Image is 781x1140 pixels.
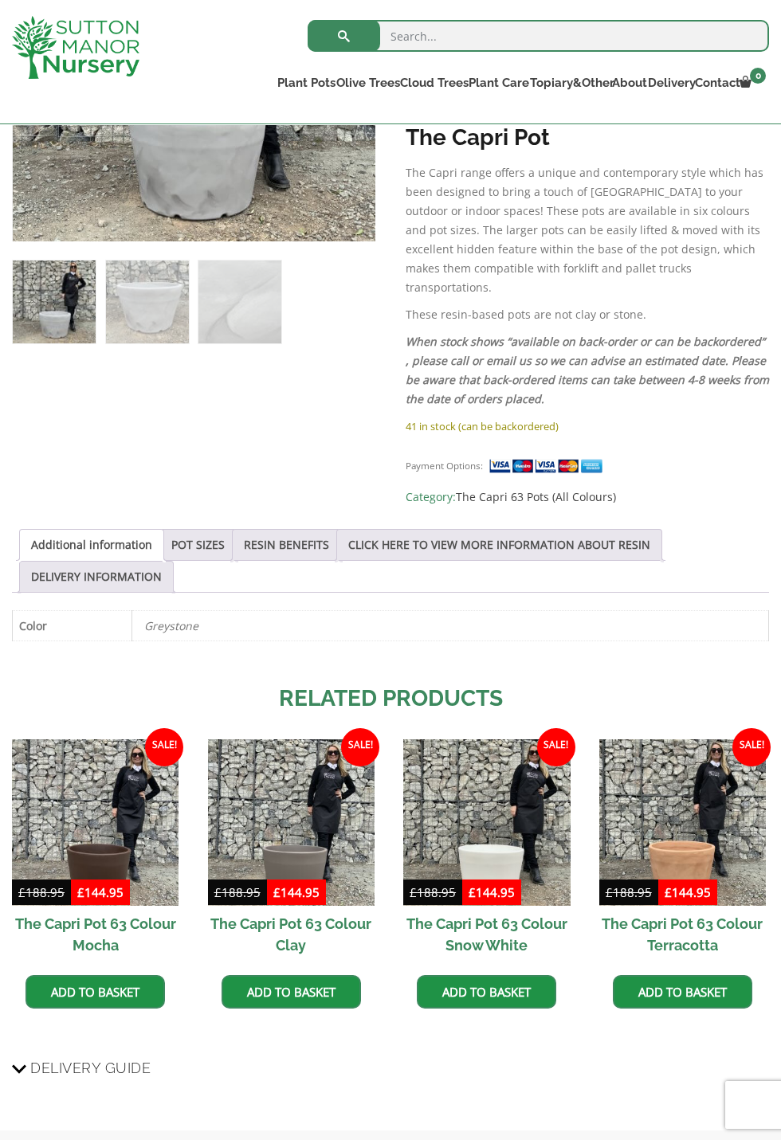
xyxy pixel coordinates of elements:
p: These resin-based pots are not clay or stone. [406,305,769,324]
a: The Capri 63 Pots (All Colours) [456,489,616,504]
a: Add to basket: “The Capri Pot 63 Colour Snow White” [417,975,556,1009]
span: £ [18,884,26,900]
img: The Capri Pot 63 Colour Snow White [403,739,570,906]
a: Sale! The Capri Pot 63 Colour Mocha [12,739,179,963]
p: 41 in stock (can be backordered) [406,417,769,436]
small: Payment Options: [406,460,483,472]
a: Topiary&Other [525,72,610,94]
span: Delivery Guide [30,1053,151,1083]
a: Olive Trees [332,72,396,94]
h2: The Capri Pot 63 Colour Clay [208,906,375,963]
th: Color [13,611,132,641]
img: The Capri Pot 63 Colour Greystone - Image 3 [198,261,281,343]
span: Sale! [537,728,575,766]
span: £ [665,884,672,900]
a: DELIVERY INFORMATION [31,562,162,592]
p: The Capri range offers a unique and contemporary style which has been designed to bring a touch o... [406,163,769,297]
img: The Capri Pot 63 Colour Mocha [12,739,179,906]
a: Add to basket: “The Capri Pot 63 Colour Terracotta” [613,975,752,1009]
a: Plant Pots [274,72,332,94]
bdi: 188.95 [606,884,652,900]
img: The Capri Pot 63 Colour Clay [208,739,375,906]
a: Add to basket: “The Capri Pot 63 Colour Mocha” [26,975,165,1009]
img: logo [12,16,139,79]
span: 0 [750,68,766,84]
span: £ [606,884,613,900]
a: RESIN BENEFITS [244,530,329,560]
span: £ [77,884,84,900]
a: Add to basket: “The Capri Pot 63 Colour Clay” [222,975,361,1009]
a: Sale! The Capri Pot 63 Colour Terracotta [599,739,766,963]
bdi: 144.95 [665,884,711,900]
img: payment supported [489,457,608,474]
span: Category: [406,488,769,507]
a: Delivery [645,72,693,94]
a: About [610,72,645,94]
a: CLICK HERE TO VIEW MORE INFORMATION ABOUT RESIN [348,530,650,560]
span: Sale! [145,728,183,766]
img: The Capri Pot 63 Colour Greystone - Image 2 [106,261,189,343]
bdi: 144.95 [77,884,124,900]
p: Greystone [144,611,756,641]
a: Contact [693,72,738,94]
bdi: 144.95 [273,884,320,900]
bdi: 144.95 [469,884,515,900]
h2: The Capri Pot 63 Colour Mocha [12,906,179,963]
a: Cloud Trees [396,72,465,94]
bdi: 188.95 [214,884,261,900]
a: Sale! The Capri Pot 63 Colour Clay [208,739,375,963]
a: 0 [738,72,769,94]
table: Product Details [12,610,769,641]
h2: The Capri Pot 63 Colour Snow White [403,906,570,963]
h2: The Capri Pot 63 Colour Terracotta [599,906,766,963]
img: The Capri Pot 63 Colour Greystone [13,261,96,343]
a: POT SIZES [171,530,225,560]
span: Sale! [732,728,771,766]
em: When stock shows “available on back-order or can be backordered” , please call or email us so we ... [406,334,769,406]
bdi: 188.95 [410,884,456,900]
span: £ [214,884,222,900]
span: £ [469,884,476,900]
h2: Related products [12,682,769,715]
img: The Capri Pot 63 Colour Terracotta [599,739,766,906]
span: Sale! [341,728,379,766]
input: Search... [308,20,769,52]
a: Sale! The Capri Pot 63 Colour Snow White [403,739,570,963]
span: £ [273,884,281,900]
strong: The Capri Pot [406,124,550,151]
a: Additional information [31,530,152,560]
span: £ [410,884,417,900]
a: Plant Care [465,72,525,94]
bdi: 188.95 [18,884,65,900]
